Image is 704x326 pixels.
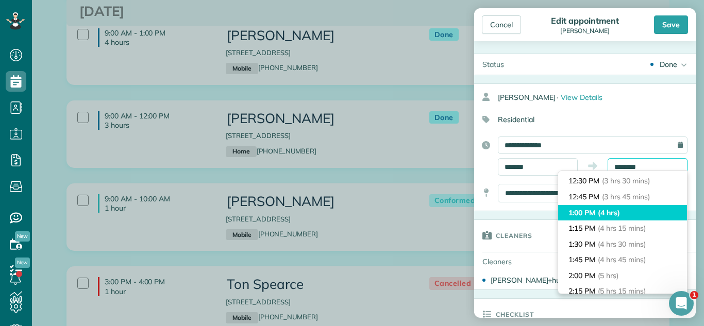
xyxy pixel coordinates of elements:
div: Cancel [482,15,521,34]
span: (5 hrs 15 mins) [598,286,646,296]
span: (4 hrs 45 mins) [598,255,646,264]
li: 1:15 PM [558,220,687,236]
div: Status [474,54,512,75]
iframe: Intercom live chat [669,291,694,316]
span: 1 [690,291,698,299]
span: (4 hrs 15 mins) [598,224,646,233]
div: Residential [474,111,688,128]
span: (3 hrs 45 mins) [602,192,650,201]
div: [PERSON_NAME] [548,27,622,35]
h3: Cleaners [496,220,532,251]
span: New [15,231,30,242]
span: (3 hrs 30 mins) [602,176,650,185]
li: 2:00 PM [558,268,687,284]
span: View Details [561,93,602,102]
li: 12:45 PM [558,189,687,205]
div: [PERSON_NAME]+husb(sometimes) [491,275,570,285]
span: (4 hrs) [598,208,620,217]
div: Edit appointment [548,15,622,26]
div: Done [660,59,677,70]
div: [PERSON_NAME] [498,88,696,107]
li: 1:45 PM [558,252,687,268]
span: (5 hrs) [598,271,618,280]
li: 2:15 PM [558,283,687,299]
li: 12:30 PM [558,173,687,189]
li: 1:30 PM [558,236,687,252]
span: New [15,258,30,268]
span: · [557,93,558,102]
li: 1:00 PM [558,205,687,221]
div: Cleaners [474,252,546,271]
div: Save [654,15,688,34]
span: (4 hrs 30 mins) [598,239,646,249]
